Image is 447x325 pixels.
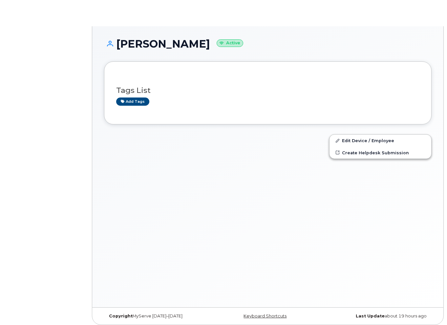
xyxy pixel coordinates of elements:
[330,135,431,146] a: Edit Device / Employee
[109,314,133,318] strong: Copyright
[356,314,385,318] strong: Last Update
[217,39,243,47] small: Active
[116,86,419,95] h3: Tags List
[104,314,213,319] div: MyServe [DATE]–[DATE]
[244,314,287,318] a: Keyboard Shortcuts
[322,314,432,319] div: about 19 hours ago
[330,147,431,159] a: Create Helpdesk Submission
[104,38,432,50] h1: [PERSON_NAME]
[116,97,149,106] a: Add tags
